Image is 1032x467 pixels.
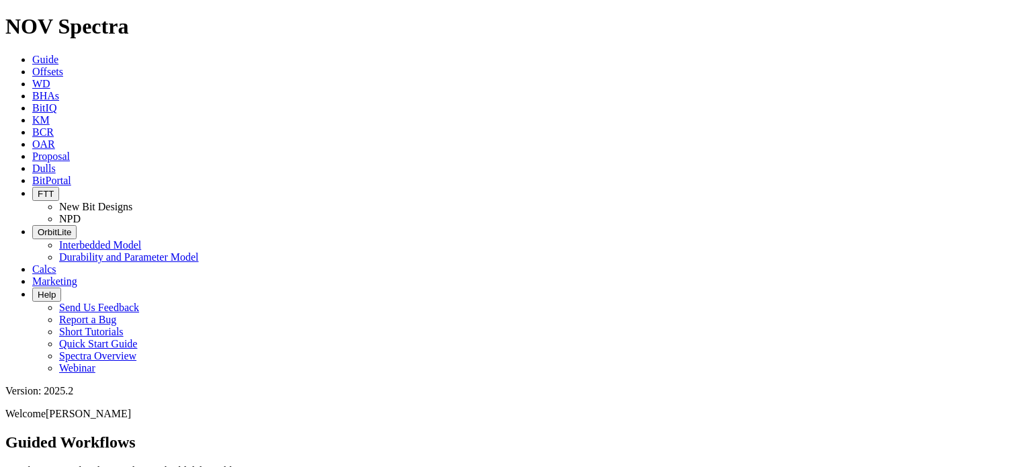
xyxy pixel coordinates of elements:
[32,175,71,186] a: BitPortal
[59,326,124,337] a: Short Tutorials
[32,102,56,114] a: BitIQ
[59,251,199,263] a: Durability and Parameter Model
[32,151,70,162] a: Proposal
[59,338,137,349] a: Quick Start Guide
[59,201,132,212] a: New Bit Designs
[32,138,55,150] a: OAR
[32,187,59,201] button: FTT
[32,54,58,65] a: Guide
[59,362,95,374] a: Webinar
[5,408,1027,420] p: Welcome
[59,314,116,325] a: Report a Bug
[5,385,1027,397] div: Version: 2025.2
[59,302,139,313] a: Send Us Feedback
[32,288,61,302] button: Help
[38,189,54,199] span: FTT
[5,14,1027,39] h1: NOV Spectra
[32,78,50,89] a: WD
[32,66,63,77] a: Offsets
[32,126,54,138] a: BCR
[32,225,77,239] button: OrbitLite
[5,433,1027,452] h2: Guided Workflows
[59,350,136,362] a: Spectra Overview
[32,163,56,174] a: Dulls
[59,213,81,224] a: NPD
[46,408,131,419] span: [PERSON_NAME]
[32,90,59,101] a: BHAs
[38,227,71,237] span: OrbitLite
[38,290,56,300] span: Help
[59,239,141,251] a: Interbedded Model
[32,275,77,287] a: Marketing
[32,263,56,275] a: Calcs
[32,114,50,126] a: KM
